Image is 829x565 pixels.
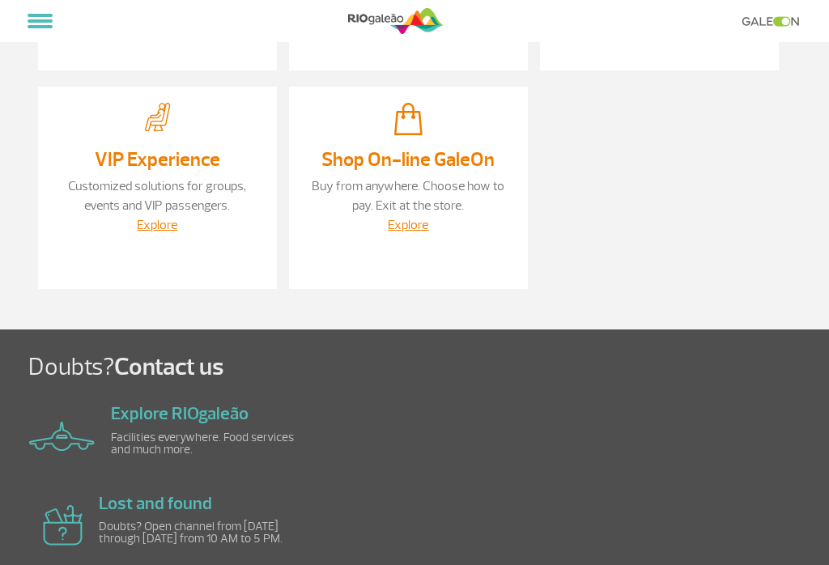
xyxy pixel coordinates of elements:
[137,217,177,233] a: Explore
[321,147,495,172] a: Shop On-line GaleOn
[95,147,220,172] a: VIP Experience
[99,520,285,545] p: Doubts? Open channel from [DATE] through [DATE] from 10 AM to 5 PM.
[43,505,83,546] img: airplane icon
[111,431,297,456] p: Facilities everywhere. Food services and much more.
[312,178,504,214] a: Buy from anywhere. Choose how to pay. Exit at the store.
[388,217,428,233] a: Explore
[99,492,212,515] a: Lost and found
[111,402,249,425] a: Explore RIOgaleão
[114,351,223,382] span: Contact us
[68,178,246,214] a: Customized solutions for groups, events and VIP passengers.
[29,422,95,451] img: airplane icon
[28,352,829,383] h1: Doubts?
